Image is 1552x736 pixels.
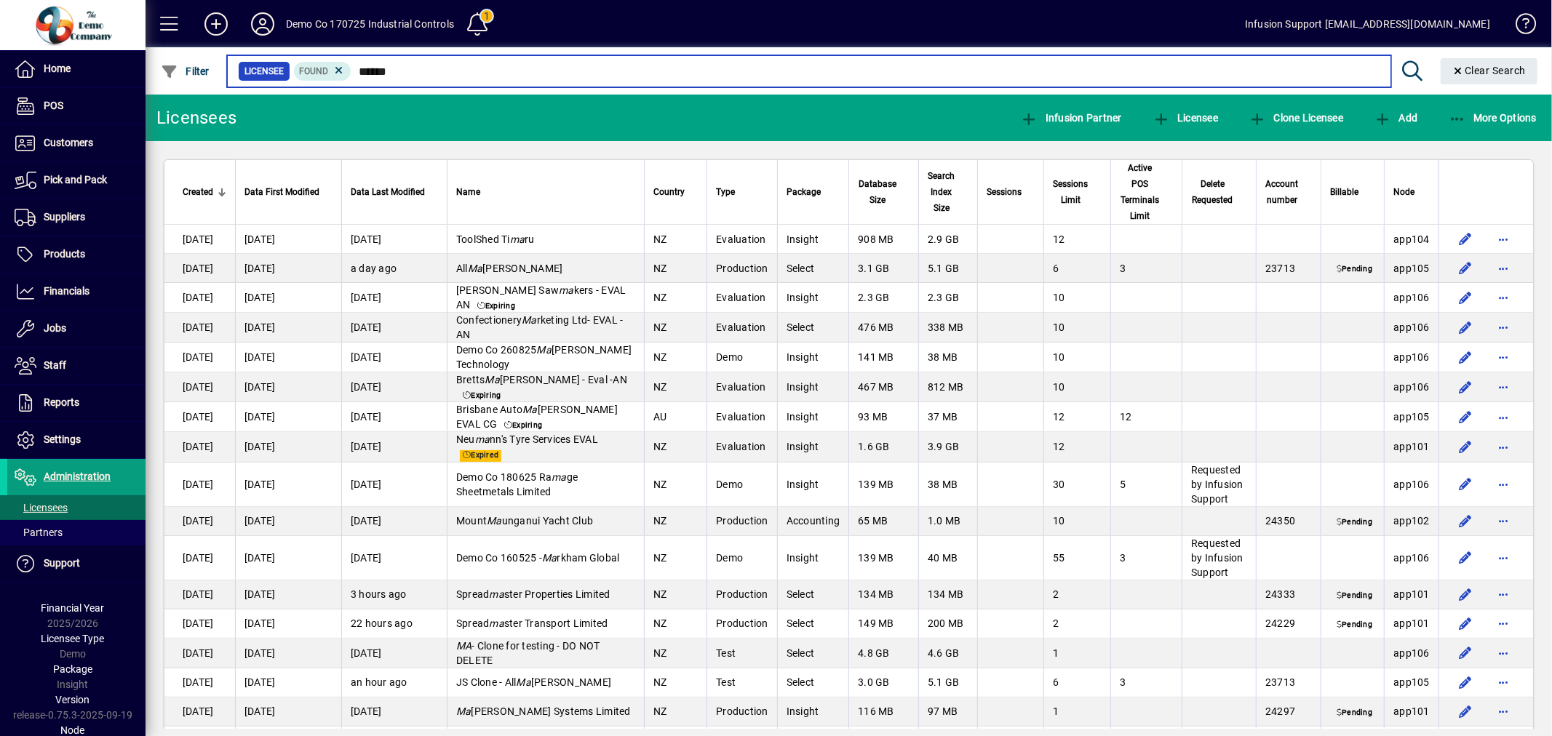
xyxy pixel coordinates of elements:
button: Edit [1454,671,1477,694]
td: [DATE] [164,372,235,402]
span: More Options [1449,112,1537,124]
span: Expiring [474,300,519,312]
td: [DATE] [164,463,235,507]
td: 24350 [1256,507,1321,536]
td: 149 MB [848,609,918,639]
td: 12 [1043,432,1110,462]
span: app106.prod.infusionbusinesssoftware.com [1393,552,1430,564]
button: More options [1492,375,1515,399]
em: ma [510,233,525,245]
a: Home [7,51,146,87]
a: Products [7,236,146,273]
span: app106.prod.infusionbusinesssoftware.com [1393,381,1430,393]
td: Insight [777,283,849,313]
a: Partners [7,520,146,545]
span: Demo Co 260825 [PERSON_NAME] Technology [456,344,632,370]
span: Licensee [244,64,284,79]
span: Data First Modified [244,184,319,200]
div: Type [716,184,768,200]
td: 6 [1043,254,1110,283]
td: [DATE] [341,507,447,536]
td: 2.3 GB [918,283,977,313]
td: 2.9 GB [918,225,977,254]
td: Insight [777,343,849,372]
span: Search Index Size [928,168,955,216]
td: [DATE] [235,283,341,313]
td: Select [777,580,849,609]
a: Customers [7,125,146,161]
td: 55 [1043,536,1110,580]
a: Settings [7,422,146,458]
td: 3 hours ago [341,580,447,609]
span: Name [456,184,480,200]
span: Suppliers [44,211,85,223]
td: 4.8 GB [848,639,918,668]
button: Add [1370,105,1421,131]
button: Edit [1454,435,1477,458]
span: Add [1374,112,1417,124]
span: Pending [1334,264,1375,276]
button: Edit [1454,612,1477,635]
td: [DATE] [164,432,235,462]
td: [DATE] [235,254,341,283]
button: Add [193,11,239,37]
td: 467 MB [848,372,918,402]
span: Support [44,557,80,569]
span: app106.prod.infusionbusinesssoftware.com [1393,479,1430,490]
td: [DATE] [235,313,341,343]
td: 1.6 GB [848,432,918,462]
button: More options [1492,316,1515,339]
td: [DATE] [164,283,235,313]
span: [PERSON_NAME] Saw kers - EVAL AN [456,284,626,311]
td: [DATE] [164,639,235,668]
span: app106.prod.infusionbusinesssoftware.com [1393,321,1430,333]
button: More options [1492,345,1515,369]
td: NZ [644,432,707,462]
span: Pending [1334,590,1375,601]
td: 134 MB [848,580,918,609]
span: Billable [1330,184,1358,200]
td: [DATE] [341,313,447,343]
button: Infusion Partner [1016,105,1126,131]
div: Country [653,184,698,200]
td: [DATE] [235,372,341,402]
td: 10 [1043,313,1110,343]
button: More options [1492,405,1515,428]
td: [DATE] [235,463,341,507]
div: Demo Co 170725 Industrial Controls [286,12,454,36]
td: NZ [644,225,707,254]
span: Clone Licensee [1249,112,1343,124]
td: [DATE] [235,343,341,372]
td: [DATE] [341,402,447,432]
button: More options [1492,509,1515,532]
a: Support [7,545,146,582]
em: ma [559,284,574,296]
td: Demo [707,536,777,580]
td: 12 [1043,225,1110,254]
button: Profile [239,11,286,37]
td: AU [644,402,707,432]
td: NZ [644,609,707,639]
span: Expiring [460,391,504,402]
div: Created [183,184,226,200]
span: Infusion Partner [1020,112,1122,124]
span: ToolShed Ti ru [456,233,535,245]
td: [DATE] [341,463,447,507]
span: Country [653,184,685,200]
span: Node [1393,184,1414,200]
div: Data Last Modified [351,184,438,200]
td: 2 [1043,609,1110,639]
span: Spread ster Transport Limited [456,617,608,629]
span: Jobs [44,322,66,334]
td: 141 MB [848,343,918,372]
td: Insight [777,225,849,254]
td: 3 [1110,254,1182,283]
button: More options [1492,583,1515,606]
td: [DATE] [235,432,341,462]
span: Demo Co 180625 Ra ge Sheetmetals Limited [456,471,578,497]
button: Edit [1454,509,1477,532]
td: 37 MB [918,402,977,432]
span: Neu nn's Tyre Services EVAL [456,433,598,445]
td: NZ [644,463,707,507]
button: More options [1492,641,1515,665]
